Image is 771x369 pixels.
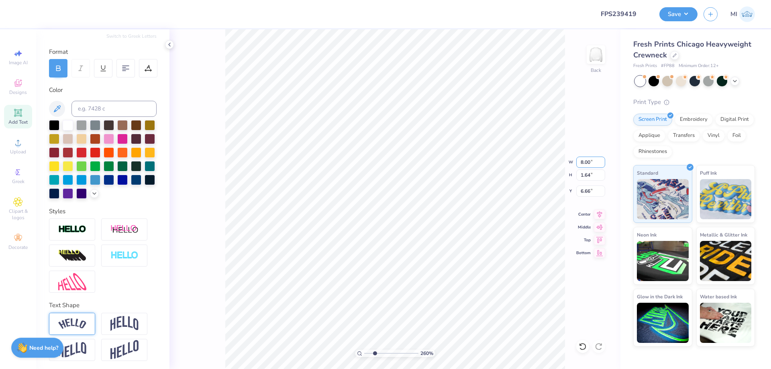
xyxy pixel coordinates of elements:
[29,344,58,352] strong: Need help?
[12,178,24,185] span: Greek
[730,6,755,22] a: MI
[58,342,86,358] img: Flag
[4,208,32,221] span: Clipart & logos
[633,63,657,69] span: Fresh Prints
[637,241,689,281] img: Neon Ink
[679,63,719,69] span: Minimum Order: 12 +
[637,303,689,343] img: Glow in the Dark Ink
[576,212,591,217] span: Center
[727,130,746,142] div: Foil
[110,224,139,234] img: Shadow
[633,114,672,126] div: Screen Print
[739,6,755,22] img: Mark Isaac
[110,251,139,260] img: Negative Space
[730,10,737,19] span: MI
[700,241,752,281] img: Metallic & Glitter Ink
[106,33,157,39] button: Switch to Greek Letters
[700,169,717,177] span: Puff Ink
[637,230,657,239] span: Neon Ink
[110,340,139,360] img: Rise
[588,47,604,63] img: Back
[10,149,26,155] span: Upload
[668,130,700,142] div: Transfers
[633,98,755,107] div: Print Type
[8,244,28,251] span: Decorate
[71,101,157,117] input: e.g. 7428 c
[8,119,28,125] span: Add Text
[58,225,86,234] img: Stroke
[58,273,86,290] img: Free Distort
[576,237,591,243] span: Top
[715,114,754,126] div: Digital Print
[661,63,675,69] span: # FP88
[576,250,591,256] span: Bottom
[576,224,591,230] span: Middle
[637,292,683,301] span: Glow in the Dark Ink
[49,207,157,216] div: Styles
[637,179,689,219] img: Standard
[700,292,737,301] span: Water based Ink
[420,350,433,357] span: 260 %
[49,86,157,95] div: Color
[110,316,139,331] img: Arch
[591,67,601,74] div: Back
[58,318,86,329] img: Arc
[633,130,665,142] div: Applique
[700,303,752,343] img: Water based Ink
[637,169,658,177] span: Standard
[700,179,752,219] img: Puff Ink
[49,301,157,310] div: Text Shape
[58,249,86,262] img: 3d Illusion
[594,6,653,22] input: Untitled Design
[702,130,725,142] div: Vinyl
[9,59,28,66] span: Image AI
[700,230,747,239] span: Metallic & Glitter Ink
[49,47,157,57] div: Format
[633,39,751,60] span: Fresh Prints Chicago Heavyweight Crewneck
[659,7,698,21] button: Save
[675,114,713,126] div: Embroidery
[633,146,672,158] div: Rhinestones
[9,89,27,96] span: Designs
